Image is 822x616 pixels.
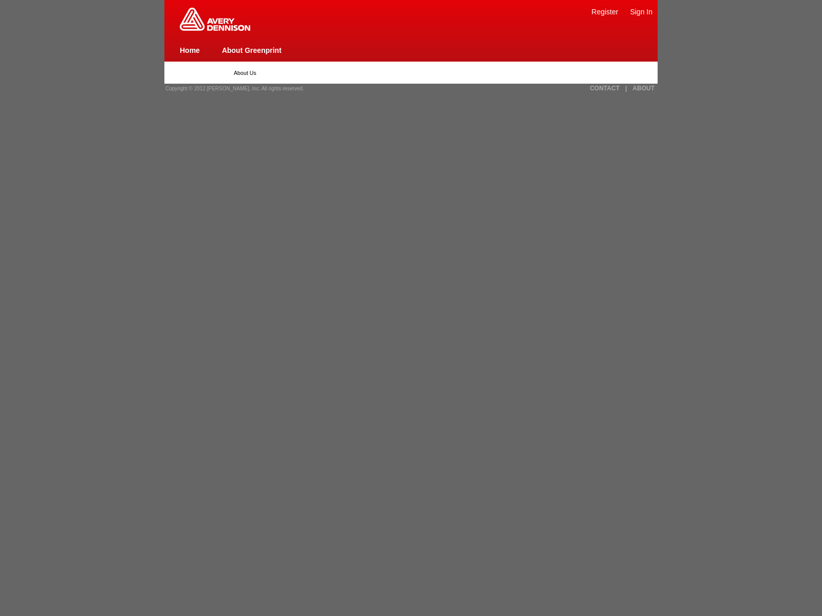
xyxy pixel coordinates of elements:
a: CONTACT [590,85,620,92]
a: Sign In [630,8,652,16]
a: | [625,85,627,92]
a: About Greenprint [222,46,282,54]
p: About Us [234,70,588,76]
img: Home [180,8,250,31]
a: ABOUT [632,85,655,92]
a: Home [180,46,200,54]
a: Greenprint [180,26,250,32]
span: Copyright © 2012 [PERSON_NAME], Inc. All rights reserved. [165,86,304,91]
a: Register [591,8,618,16]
